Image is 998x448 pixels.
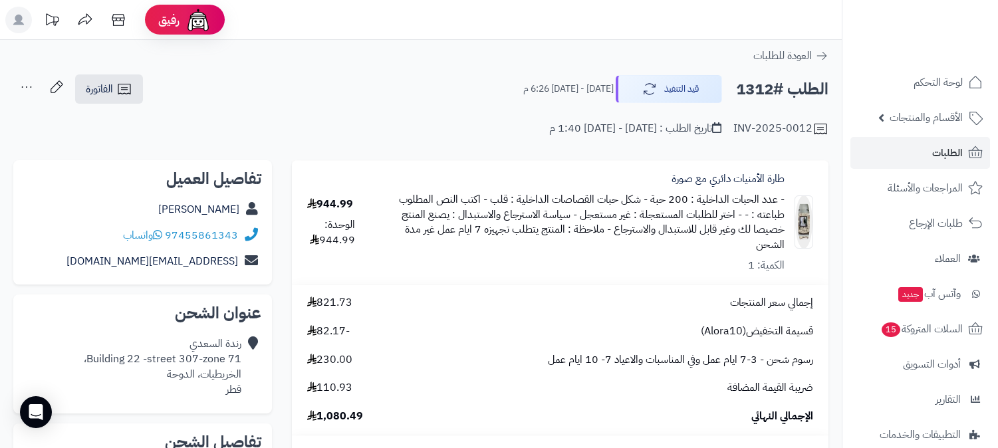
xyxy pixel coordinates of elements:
a: أدوات التسويق [850,348,990,380]
span: 110.93 [307,380,352,395]
span: ضريبة القيمة المضافة [727,380,813,395]
small: [DATE] - [DATE] 6:26 م [523,82,614,96]
span: الفاتورة [86,81,113,97]
img: 1711405062-2sidedacrylicphotobrownwithdrops_900x-90x90.webp [795,195,812,249]
button: قيد التنفيذ [616,75,722,103]
span: وآتس آب [897,284,961,303]
a: تحديثات المنصة [35,7,68,37]
span: التقارير [936,390,961,409]
small: - ملاحظة : المنتج يتطلب تجهيزه 7 ايام عمل غير مدة الشحن [405,221,785,253]
a: واتساب [123,227,162,243]
small: - سياسة الاسترجاع والاستبدال : يصنع المنتج خصيصا لك وغير قابل للاستبدال والاسترجاع [402,207,785,238]
span: جديد [898,287,923,302]
img: ai-face.png [185,7,211,33]
a: طارة الأمنيات دائري مع صورة [672,171,785,187]
span: السلات المتروكة [880,320,963,338]
span: 821.73 [307,295,352,310]
span: رسوم شحن - 3-7 ايام عمل وفي المناسبات والاعياد 7- 10 ايام عمل [548,352,813,368]
span: قسيمة التخفيض(Alora10) [701,324,813,339]
span: -82.17 [307,324,350,339]
div: الوحدة: 944.99 [307,217,356,248]
small: - عدد الحبات الداخلية : 200 حبة [650,191,785,207]
div: 944.99 [307,197,353,212]
span: المراجعات والأسئلة [888,179,963,197]
a: السلات المتروكة15 [850,313,990,345]
span: الطلبات [932,144,963,162]
a: العودة للطلبات [753,48,828,64]
h2: الطلب #1312 [736,76,828,103]
h2: تفاصيل العميل [24,171,261,187]
span: إجمالي سعر المنتجات [730,295,813,310]
span: 230.00 [307,352,352,368]
a: طلبات الإرجاع [850,207,990,239]
h2: عنوان الشحن [24,305,261,321]
span: 15 [882,322,900,337]
small: - شكل حبات القصاصات الداخلية : قلب [490,191,648,207]
a: المراجعات والأسئلة [850,172,990,204]
small: - اكتب النص المطلوب طباعته : - [399,191,785,223]
span: رفيق [158,12,180,28]
a: الطلبات [850,137,990,169]
div: INV-2025-0012 [733,121,828,137]
span: التطبيقات والخدمات [880,425,961,444]
span: أدوات التسويق [903,355,961,374]
span: العملاء [935,249,961,268]
a: العملاء [850,243,990,275]
span: 1,080.49 [307,409,363,424]
div: الكمية: 1 [748,258,785,273]
a: التقارير [850,384,990,415]
div: تاريخ الطلب : [DATE] - [DATE] 1:40 م [549,121,721,136]
span: العودة للطلبات [753,48,812,64]
div: رندة السعدي Building 22 -street 307-zone 71، الخريطيات، الدوحة قطر [84,336,241,397]
a: 97455861343 [165,227,238,243]
div: Open Intercom Messenger [20,396,52,428]
a: لوحة التحكم [850,66,990,98]
a: [PERSON_NAME] [158,201,239,217]
span: الإجمالي النهائي [751,409,813,424]
span: طلبات الإرجاع [909,214,963,233]
span: لوحة التحكم [914,73,963,92]
a: وآتس آبجديد [850,278,990,310]
a: الفاتورة [75,74,143,104]
span: الأقسام والمنتجات [890,108,963,127]
a: [EMAIL_ADDRESS][DOMAIN_NAME] [66,253,238,269]
small: - اختر للطلبات المستعجلة : غير مستعجل [580,207,742,223]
